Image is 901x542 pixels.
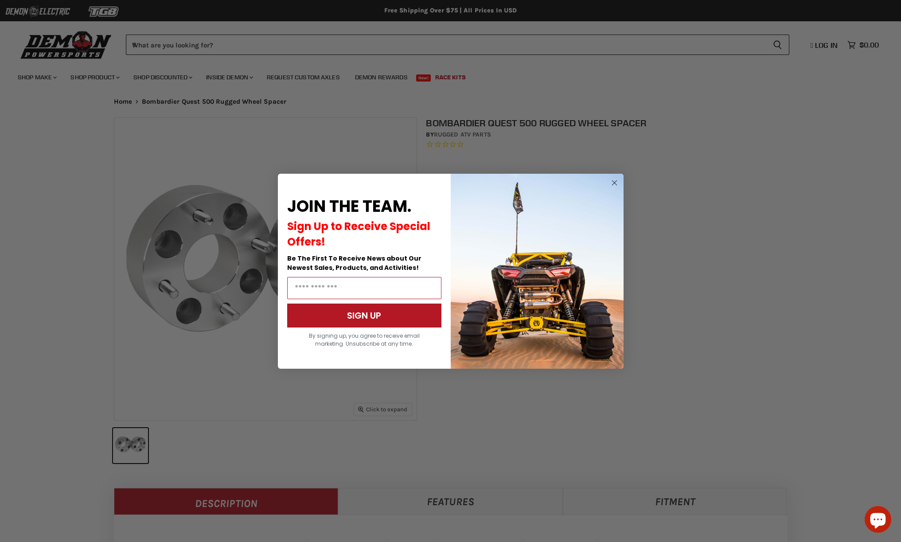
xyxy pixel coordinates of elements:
span: Sign Up to Receive Special Offers! [287,219,430,249]
input: Email Address [287,277,441,299]
button: SIGN UP [287,304,441,328]
img: a9095488-b6e7-41ba-879d-588abfab540b.jpeg [451,174,624,369]
span: Be The First To Receive News about Our Newest Sales, Products, and Activities! [287,254,421,272]
inbox-online-store-chat: Shopify online store chat [862,506,894,535]
button: Close dialog [609,177,620,188]
span: JOIN THE TEAM. [287,195,411,218]
span: By signing up, you agree to receive email marketing. Unsubscribe at any time. [309,332,420,347]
